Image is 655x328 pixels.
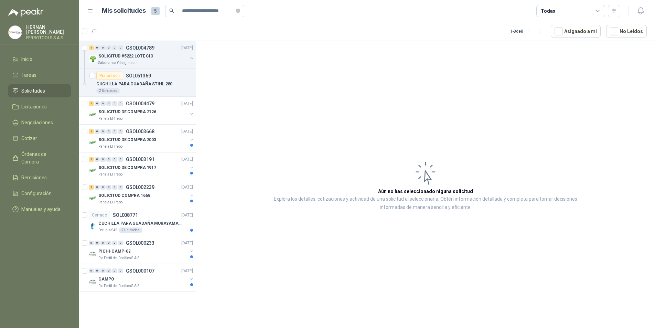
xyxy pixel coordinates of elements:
a: Solicitudes [8,84,71,97]
p: SOLICITUD DE COMPRA 2003 [98,137,156,143]
div: Todas [541,7,555,15]
p: Salamanca Oleaginosas SAS [98,60,142,66]
a: Órdenes de Compra [8,148,71,168]
p: Rio Fertil del Pacífico S.A.S. [98,255,140,261]
div: 0 [118,45,123,50]
div: 0 [100,157,106,162]
div: 0 [95,101,100,106]
div: 0 [118,241,123,245]
span: Inicio [21,55,32,63]
img: Company Logo [9,26,22,39]
span: Configuración [21,190,52,197]
div: 0 [118,101,123,106]
div: 0 [106,268,111,273]
p: SOLICITUD #5222 LOTE CIO [98,53,153,60]
p: SOLICITUD COMPRA 1668 [98,192,150,199]
p: CUCHILLA PARA GUADAÑA STIHL 280 [96,81,172,87]
div: 2 Unidades [119,228,142,233]
span: Tareas [21,71,36,79]
span: Órdenes de Compra [21,150,64,166]
span: Solicitudes [21,87,45,95]
div: 0 [112,129,117,134]
a: CerradoSOL008771[DATE] Company LogoCUCHILLA PARA GUADAÑA MURAYAMA NE420 REFE VAR-C-15 5X24X25Peru... [79,208,196,236]
p: Los compradores han publicado nuevas solicitudes en tus categorías. [520,24,641,36]
a: 1 0 0 0 0 0 GSOL003191[DATE] Company LogoSOLICITUD DE COMPRA 1917Panela El Trébol [89,155,194,177]
button: ¡Has recibido nuevas solicitudes!ahora Los compradores han publicado nuevas solicitudes en tus ca... [515,8,647,42]
div: 2 Unidades [96,88,120,94]
div: 0 [112,241,117,245]
p: SOLICITUD DE COMPRA 2126 [98,109,156,115]
img: Company Logo [89,222,97,230]
p: GSOL002239 [126,185,154,190]
p: GSOL004789 [126,45,154,50]
div: 0 [95,268,100,273]
div: 0 [112,101,117,106]
div: 0 [118,157,123,162]
div: 1 [89,101,94,106]
div: 0 [100,101,106,106]
a: Licitaciones [8,100,71,113]
p: [DATE] [181,184,193,191]
p: Panela El Trébol [98,116,124,121]
span: Licitaciones [21,103,47,110]
a: Cotizar [8,132,71,145]
div: 0 [106,185,111,190]
p: Perugia SAS [98,228,117,233]
div: 1 - 8 de 8 [510,26,545,37]
p: SOL051369 [126,73,151,78]
div: 0 [106,157,111,162]
p: Panela El Trébol [98,172,124,177]
div: 0 [106,129,111,134]
div: 0 [112,45,117,50]
div: 0 [95,129,100,134]
div: 0 [100,129,106,134]
p: [DATE] [181,45,193,51]
p: Panela El Trébol [98,200,124,205]
div: 0 [95,157,100,162]
span: close-circle [236,9,240,13]
a: Inicio [8,53,71,66]
span: Cotizar [21,135,37,142]
a: Tareas [8,68,71,82]
span: ahora [624,14,635,20]
div: Cerrado [89,211,110,219]
p: Rio Fertil del Pacífico S.A.S. [98,283,140,289]
a: 1 0 0 0 0 0 GSOL002239[DATE] Company LogoSOLICITUD COMPRA 1668Panela El Trébol [89,183,194,205]
div: 0 [100,185,106,190]
p: [DATE] [181,156,193,163]
p: FERROTOOLS S.A.S. [26,36,71,40]
div: 0 [106,101,111,106]
p: GSOL004479 [126,101,154,106]
div: 0 [106,241,111,245]
div: 0 [112,157,117,162]
img: Logo peakr [8,8,43,17]
div: 0 [118,185,123,190]
span: Manuales y ayuda [21,205,61,213]
div: 1 [89,129,94,134]
div: 0 [118,129,123,134]
h3: ¡Has recibido nuevas solicitudes! [520,14,622,20]
a: 1 0 0 0 0 0 GSOL004479[DATE] Company LogoSOLICITUD DE COMPRA 2126Panela El Trébol [89,99,194,121]
div: 0 [95,185,100,190]
div: 0 [112,185,117,190]
div: 1 [89,157,94,162]
img: Company Logo [89,55,97,63]
a: 1 0 0 0 0 0 GSOL004789[DATE] Company LogoSOLICITUD #5222 LOTE CIOSalamanca Oleaginosas SAS [89,44,194,66]
div: 1 [89,45,94,50]
a: Por cotizarSOL051369CUCHILLA PARA GUADAÑA STIHL 2802 Unidades [79,69,196,97]
p: GSOL000107 [126,268,154,273]
p: HERNAN [PERSON_NAME] [26,25,71,34]
span: close-circle [236,8,240,14]
p: SOLICITUD DE COMPRA 1917 [98,165,156,171]
div: 0 [118,268,123,273]
div: 1 [89,185,94,190]
a: Configuración [8,187,71,200]
p: [DATE] [181,212,193,219]
p: [DATE] [181,128,193,135]
p: [DATE] [181,100,193,107]
p: CAMPO [98,276,114,283]
img: Company Logo [89,166,97,174]
a: 1 0 0 0 0 0 GSOL003668[DATE] Company LogoSOLICITUD DE COMPRA 2003Panela El Trébol [89,127,194,149]
div: 0 [89,241,94,245]
img: Company Logo [89,194,97,202]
